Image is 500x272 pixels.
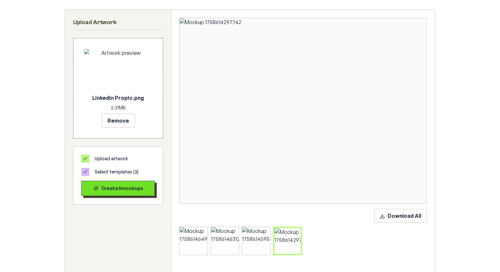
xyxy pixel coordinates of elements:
[87,185,149,192] div: Create 3 mockup s
[73,18,163,27] h2: Upload Artwork
[84,49,152,91] img: Artwork preview
[180,18,427,203] img: Mockup 1758614297742
[95,155,128,162] span: Upload artwork
[81,181,155,196] button: Create3mockups
[84,94,152,102] p: Linkedin Propic.png
[95,169,139,175] span: Select templates ( 3 )
[102,114,135,128] button: Remove
[374,209,427,223] button: Download All
[84,104,152,111] p: 2.21 MB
